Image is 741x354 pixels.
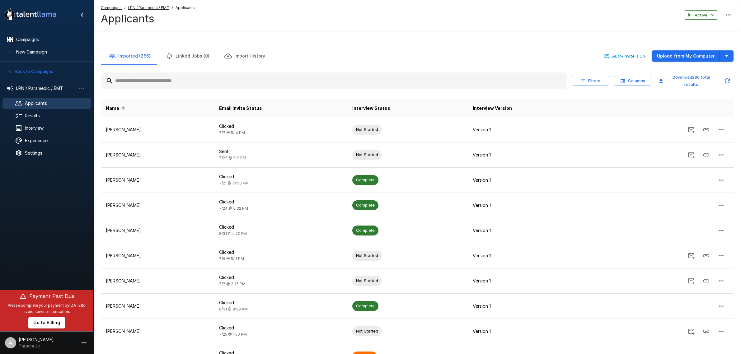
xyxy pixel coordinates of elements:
[219,224,342,230] p: Clicked
[219,231,247,236] span: 8/31 @ 5:22 PM
[106,105,127,112] span: Name
[106,227,209,234] p: [PERSON_NAME]
[352,278,382,284] span: Not Started
[219,181,249,185] span: 7/21 @ 10:50 PM
[684,253,699,258] span: Send Invitation
[352,227,378,233] span: Complete
[473,328,586,334] p: Version 1
[473,303,586,309] p: Version 1
[352,152,382,158] span: Not Started
[473,202,586,208] p: Version 1
[106,303,209,309] p: [PERSON_NAME]
[352,328,382,334] span: Not Started
[699,253,714,258] span: Copy Interview Link
[473,227,586,234] p: Version 1
[352,127,382,133] span: Not Started
[352,105,390,112] span: Interview Status
[106,278,209,284] p: [PERSON_NAME]
[219,105,262,112] span: Email Invite Status
[652,50,720,62] button: Upload from My Computer
[699,127,714,132] span: Copy Interview Link
[473,127,586,133] p: Version 1
[614,76,651,86] button: Columns
[219,332,247,337] span: 7/25 @ 1:50 PM
[219,130,245,135] span: 7/7 @ 5:14 PM
[721,75,734,87] button: Updated Fri Sep 5 - 4:52 PM
[699,278,714,283] span: Copy Interview Link
[684,328,699,333] span: Send Invitation
[101,12,195,25] h4: Applicants
[473,177,586,183] p: Version 1
[699,152,714,157] span: Copy Interview Link
[219,282,246,286] span: 7/7 @ 3:25 PM
[699,328,714,333] span: Copy Interview Link
[473,253,586,259] p: Version 1
[219,156,246,160] span: 7/23 @ 2:11 PM
[106,177,209,183] p: [PERSON_NAME]
[684,152,699,157] span: Send Invitation
[473,105,512,112] span: Interview Version
[219,249,342,255] p: Clicked
[684,127,699,132] span: Send Invitation
[219,174,342,180] p: Clicked
[656,72,719,89] button: Download266 total results
[352,177,378,183] span: Complete
[603,51,647,61] button: Auto-Invite is ON
[217,47,273,65] button: Import History
[219,307,248,311] span: 8/31 @ 9:39 AM
[572,76,609,86] button: Filters
[219,199,342,205] p: Clicked
[473,278,586,284] p: Version 1
[219,256,244,261] span: 7/9 @ 5:11 PM
[219,148,342,155] p: Sent
[352,303,378,309] span: Complete
[158,47,217,65] button: Linked Jobs (0)
[106,253,209,259] p: [PERSON_NAME]
[352,253,382,259] span: Not Started
[106,127,209,133] p: [PERSON_NAME]
[684,10,718,20] button: Active
[219,325,342,331] p: Clicked
[101,47,158,65] button: Imported (266)
[106,328,209,334] p: [PERSON_NAME]
[219,123,342,129] p: Clicked
[219,206,248,211] span: 7/24 @ 3:32 PM
[219,274,342,281] p: Clicked
[352,202,378,208] span: Complete
[684,278,699,283] span: Send Invitation
[106,152,209,158] p: [PERSON_NAME]
[219,300,342,306] p: Clicked
[473,152,586,158] p: Version 1
[106,202,209,208] p: [PERSON_NAME]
